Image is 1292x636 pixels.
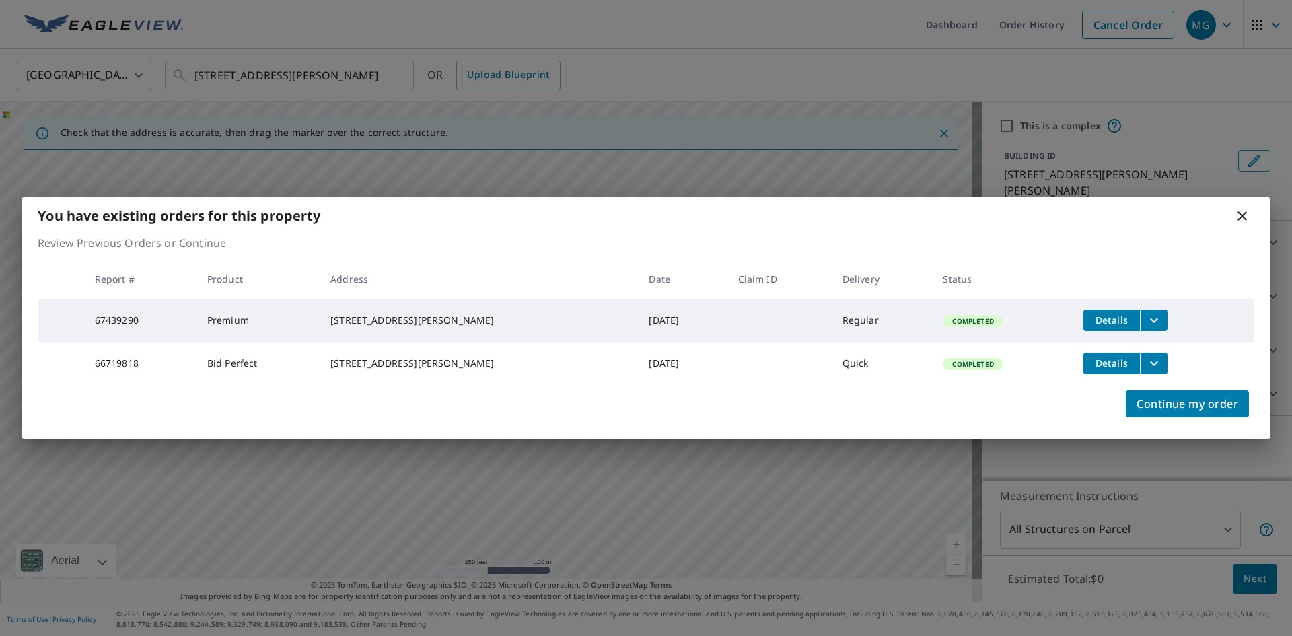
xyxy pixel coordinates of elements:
p: Review Previous Orders or Continue [38,235,1254,251]
td: Quick [832,342,933,385]
th: Delivery [832,259,933,299]
span: Completed [944,359,1001,369]
button: Continue my order [1126,390,1249,417]
th: Claim ID [727,259,832,299]
button: filesDropdownBtn-67439290 [1140,310,1168,331]
th: Address [320,259,638,299]
td: Bid Perfect [196,342,320,385]
span: Details [1091,314,1132,326]
td: 66719818 [84,342,196,385]
span: Continue my order [1137,394,1238,413]
div: [STREET_ADDRESS][PERSON_NAME] [330,357,627,370]
th: Status [932,259,1073,299]
td: [DATE] [638,342,727,385]
span: Details [1091,357,1132,369]
td: Premium [196,299,320,342]
th: Product [196,259,320,299]
button: detailsBtn-67439290 [1083,310,1140,331]
button: filesDropdownBtn-66719818 [1140,353,1168,374]
button: detailsBtn-66719818 [1083,353,1140,374]
th: Report # [84,259,196,299]
b: You have existing orders for this property [38,207,320,225]
td: Regular [832,299,933,342]
span: Completed [944,316,1001,326]
div: [STREET_ADDRESS][PERSON_NAME] [330,314,627,327]
th: Date [638,259,727,299]
td: 67439290 [84,299,196,342]
td: [DATE] [638,299,727,342]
